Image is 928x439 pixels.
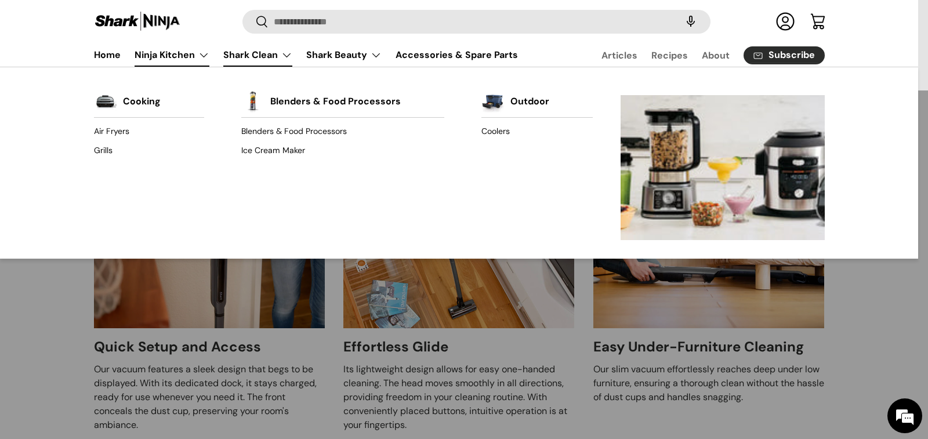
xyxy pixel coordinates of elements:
[190,6,218,34] div: Minimize live chat window
[574,43,825,67] nav: Secondary
[744,46,825,64] a: Subscribe
[299,43,389,67] summary: Shark Beauty
[94,10,181,33] img: Shark Ninja Philippines
[6,317,221,357] textarea: Type your message and hit 'Enter'
[702,44,730,67] a: About
[94,43,121,66] a: Home
[768,51,815,60] span: Subscribe
[396,43,518,66] a: Accessories & Spare Parts
[216,43,299,67] summary: Shark Clean
[128,43,216,67] summary: Ninja Kitchen
[67,146,160,263] span: We're online!
[60,65,195,80] div: Chat with us now
[94,43,518,67] nav: Primary
[672,9,709,35] speech-search-button: Search by voice
[601,44,637,67] a: Articles
[651,44,688,67] a: Recipes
